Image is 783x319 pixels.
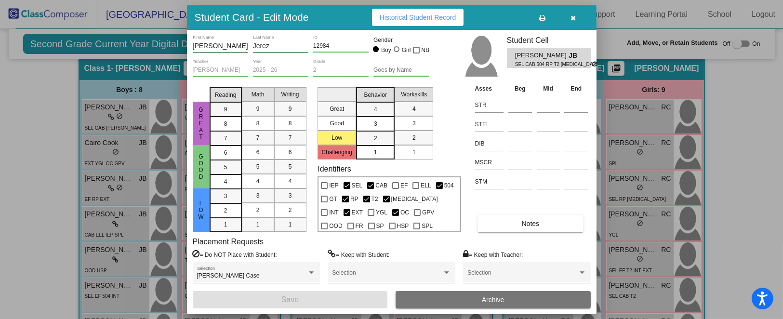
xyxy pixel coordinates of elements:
[224,105,227,114] span: 9
[364,91,387,99] span: Behavior
[289,191,292,200] span: 3
[391,193,438,205] span: [MEDICAL_DATA]
[256,119,260,128] span: 8
[329,193,337,205] span: GT
[507,36,591,45] h3: Student Cell
[374,120,377,128] span: 3
[256,206,260,214] span: 2
[289,105,292,113] span: 9
[352,207,363,218] span: EXT
[224,206,227,215] span: 2
[256,220,260,229] span: 1
[328,250,389,259] label: = Keep with Student:
[197,106,205,140] span: Great
[281,90,299,99] span: Writing
[482,296,504,304] span: Archive
[569,51,582,61] span: JB
[256,133,260,142] span: 7
[289,220,292,229] span: 1
[376,220,384,232] span: SP
[522,220,540,227] span: Notes
[515,61,592,68] span: SEL CAB 504 RP T2 [MEDICAL_DATA] EXT OC
[475,98,504,112] input: assessment
[506,83,534,94] th: Beg
[421,44,429,56] span: NB
[422,220,433,232] span: SPL
[289,119,292,128] span: 8
[475,117,504,132] input: assessment
[400,180,408,191] span: EF
[281,295,299,304] span: Save
[224,120,227,128] span: 8
[534,83,562,94] th: Mid
[224,177,227,186] span: 4
[252,90,265,99] span: Math
[224,134,227,143] span: 7
[401,46,411,54] div: Girl
[195,11,309,23] h3: Student Card - Edit Mode
[473,83,506,94] th: Asses
[329,180,338,191] span: IEP
[193,250,277,259] label: = Do NOT Place with Student:
[313,67,369,74] input: grade
[515,51,569,61] span: [PERSON_NAME]
[256,162,260,171] span: 5
[373,36,429,44] mat-label: Gender
[256,105,260,113] span: 9
[375,180,387,191] span: CAB
[329,220,342,232] span: OOD
[289,133,292,142] span: 7
[396,291,591,308] button: Archive
[412,148,416,157] span: 1
[289,148,292,157] span: 6
[193,67,248,74] input: teacher
[475,174,504,189] input: assessment
[374,134,377,143] span: 2
[380,13,456,21] span: Historical Student Record
[256,177,260,186] span: 4
[197,153,205,180] span: Good
[374,105,377,114] span: 4
[463,250,523,259] label: = Keep with Teacher:
[374,148,377,157] span: 1
[289,177,292,186] span: 4
[401,90,427,99] span: Workskills
[421,180,431,191] span: ELL
[397,220,409,232] span: HSP
[381,46,391,54] div: Boy
[352,180,363,191] span: SEL
[289,162,292,171] span: 5
[372,9,464,26] button: Historical Student Record
[412,133,416,142] span: 2
[224,220,227,229] span: 1
[253,67,308,74] input: year
[197,272,260,279] span: [PERSON_NAME] Case
[373,67,429,74] input: goes by name
[313,43,369,50] input: Enter ID
[318,164,351,173] label: Identifiers
[562,83,590,94] th: End
[224,148,227,157] span: 6
[400,207,409,218] span: OC
[422,207,434,218] span: GPV
[193,237,264,246] label: Placement Requests
[256,191,260,200] span: 3
[372,193,378,205] span: T2
[350,193,358,205] span: RP
[224,163,227,172] span: 5
[224,192,227,200] span: 3
[376,207,387,218] span: YGL
[193,291,388,308] button: Save
[475,136,504,151] input: assessment
[329,207,338,218] span: INT
[478,215,584,232] button: Notes
[215,91,237,99] span: Reading
[412,105,416,113] span: 4
[256,148,260,157] span: 6
[356,220,363,232] span: FR
[475,155,504,170] input: assessment
[197,200,205,220] span: Low
[444,180,454,191] span: 504
[289,206,292,214] span: 2
[412,119,416,128] span: 3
